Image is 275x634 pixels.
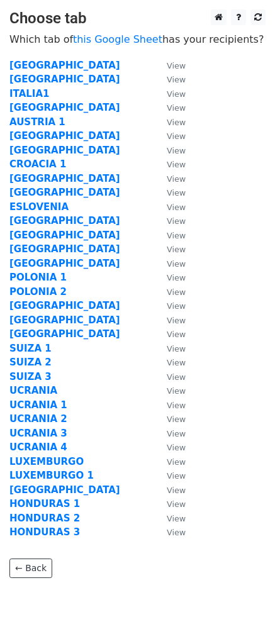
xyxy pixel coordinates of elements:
a: View [154,258,186,269]
a: [GEOGRAPHIC_DATA] [9,484,120,496]
a: ESLOVENIA [9,201,69,213]
small: View [167,131,186,141]
a: View [154,88,186,99]
a: SUIZA 3 [9,371,52,382]
h3: Choose tab [9,9,266,28]
a: this Google Sheet [73,33,162,45]
a: [GEOGRAPHIC_DATA] [9,102,120,113]
a: View [154,314,186,326]
a: View [154,272,186,283]
small: View [167,61,186,70]
a: [GEOGRAPHIC_DATA] [9,60,120,71]
a: View [154,201,186,213]
small: View [167,443,186,452]
a: [GEOGRAPHIC_DATA] [9,314,120,326]
small: View [167,344,186,353]
strong: [GEOGRAPHIC_DATA] [9,328,120,340]
small: View [167,216,186,226]
small: View [167,316,186,325]
small: View [167,401,186,410]
a: View [154,498,186,509]
strong: SUIZA 2 [9,357,52,368]
a: View [154,243,186,255]
a: LUXEMBURGO 1 [9,470,94,481]
a: [GEOGRAPHIC_DATA] [9,130,120,142]
a: UCRANIA [9,385,57,396]
small: View [167,457,186,467]
a: ITALIA1 [9,88,49,99]
small: View [167,358,186,367]
small: View [167,528,186,537]
small: View [167,486,186,495]
strong: POLONIA 2 [9,286,67,298]
small: View [167,89,186,99]
small: View [167,245,186,254]
strong: SUIZA 1 [9,343,52,354]
a: View [154,215,186,226]
strong: [GEOGRAPHIC_DATA] [9,258,120,269]
small: View [167,301,186,311]
strong: HONDURAS 1 [9,498,80,509]
a: CROACIA 1 [9,158,66,170]
a: View [154,371,186,382]
a: POLONIA 1 [9,272,67,283]
a: View [154,230,186,241]
a: View [154,428,186,439]
a: View [154,526,186,538]
a: [GEOGRAPHIC_DATA] [9,243,120,255]
small: View [167,372,186,382]
a: [GEOGRAPHIC_DATA] [9,215,120,226]
small: View [167,103,186,113]
strong: UCRANIA 4 [9,442,67,453]
strong: LUXEMBURGO [9,456,84,467]
a: View [154,173,186,184]
a: View [154,60,186,71]
a: View [154,130,186,142]
a: View [154,456,186,467]
small: View [167,429,186,438]
a: View [154,187,186,198]
small: View [167,414,186,424]
small: View [167,273,186,282]
small: View [167,287,186,297]
small: View [167,386,186,396]
small: View [167,471,186,481]
a: AUSTRIA 1 [9,116,65,128]
a: UCRANIA 2 [9,413,67,425]
a: HONDURAS 3 [9,526,80,538]
a: ← Back [9,559,52,578]
small: View [167,160,186,169]
small: View [167,174,186,184]
strong: [GEOGRAPHIC_DATA] [9,187,120,198]
a: [GEOGRAPHIC_DATA] [9,173,120,184]
a: [GEOGRAPHIC_DATA] [9,74,120,85]
small: View [167,203,186,212]
a: View [154,413,186,425]
small: View [167,259,186,269]
a: [GEOGRAPHIC_DATA] [9,145,120,156]
a: UCRANIA 3 [9,428,67,439]
a: View [154,145,186,156]
a: View [154,343,186,354]
a: View [154,74,186,85]
small: View [167,514,186,523]
a: HONDURAS 2 [9,513,80,524]
strong: [GEOGRAPHIC_DATA] [9,230,120,241]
